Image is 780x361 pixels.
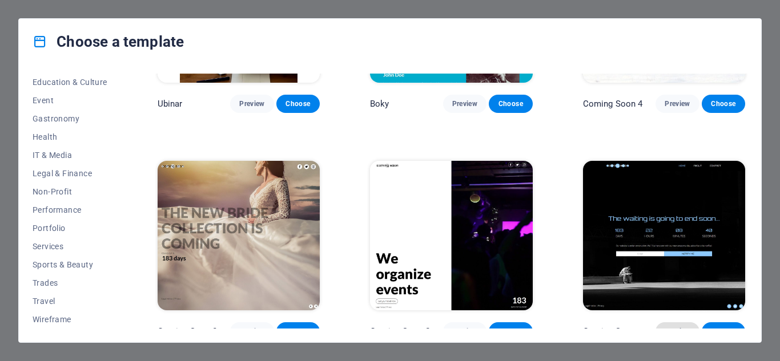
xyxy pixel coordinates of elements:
[33,297,107,306] span: Travel
[443,95,487,113] button: Preview
[33,164,107,182] button: Legal & Finance
[33,132,107,141] span: Health
[158,161,320,310] img: Coming Soon 3
[33,109,107,128] button: Gastronomy
[239,327,264,336] span: Preview
[158,326,218,337] p: Coming Soon 3
[33,187,107,196] span: Non-Profit
[665,99,690,108] span: Preview
[711,99,736,108] span: Choose
[33,242,107,251] span: Services
[33,219,107,237] button: Portfolio
[33,315,107,324] span: Wireframe
[370,98,389,109] p: Boky
[443,322,487,340] button: Preview
[702,95,745,113] button: Choose
[656,322,699,340] button: Preview
[498,99,523,108] span: Choose
[370,161,532,310] img: Coming Soon 2
[33,33,184,51] h4: Choose a template
[33,91,107,109] button: Event
[665,327,690,336] span: Preview
[276,322,320,340] button: Choose
[276,95,320,113] button: Choose
[286,327,311,336] span: Choose
[33,292,107,310] button: Travel
[452,99,477,108] span: Preview
[33,182,107,201] button: Non-Profit
[33,114,107,123] span: Gastronomy
[33,260,107,269] span: Sports & Beauty
[489,322,532,340] button: Choose
[583,98,643,109] p: Coming Soon 4
[33,224,107,233] span: Portfolio
[370,326,430,337] p: Coming Soon 2
[711,327,736,336] span: Choose
[452,327,477,336] span: Preview
[230,322,274,340] button: Preview
[33,310,107,328] button: Wireframe
[583,326,636,337] p: Coming Soon
[33,201,107,219] button: Performance
[33,169,107,178] span: Legal & Finance
[33,146,107,164] button: IT & Media
[33,73,107,91] button: Education & Culture
[33,237,107,255] button: Services
[230,95,274,113] button: Preview
[583,161,745,310] img: Coming Soon
[33,151,107,160] span: IT & Media
[33,274,107,292] button: Trades
[702,322,745,340] button: Choose
[498,327,523,336] span: Choose
[33,278,107,287] span: Trades
[158,98,183,109] p: Ubinar
[286,99,311,108] span: Choose
[33,205,107,214] span: Performance
[656,95,699,113] button: Preview
[489,95,532,113] button: Choose
[33,128,107,146] button: Health
[239,99,264,108] span: Preview
[33,255,107,274] button: Sports & Beauty
[33,78,107,87] span: Education & Culture
[33,96,107,105] span: Event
